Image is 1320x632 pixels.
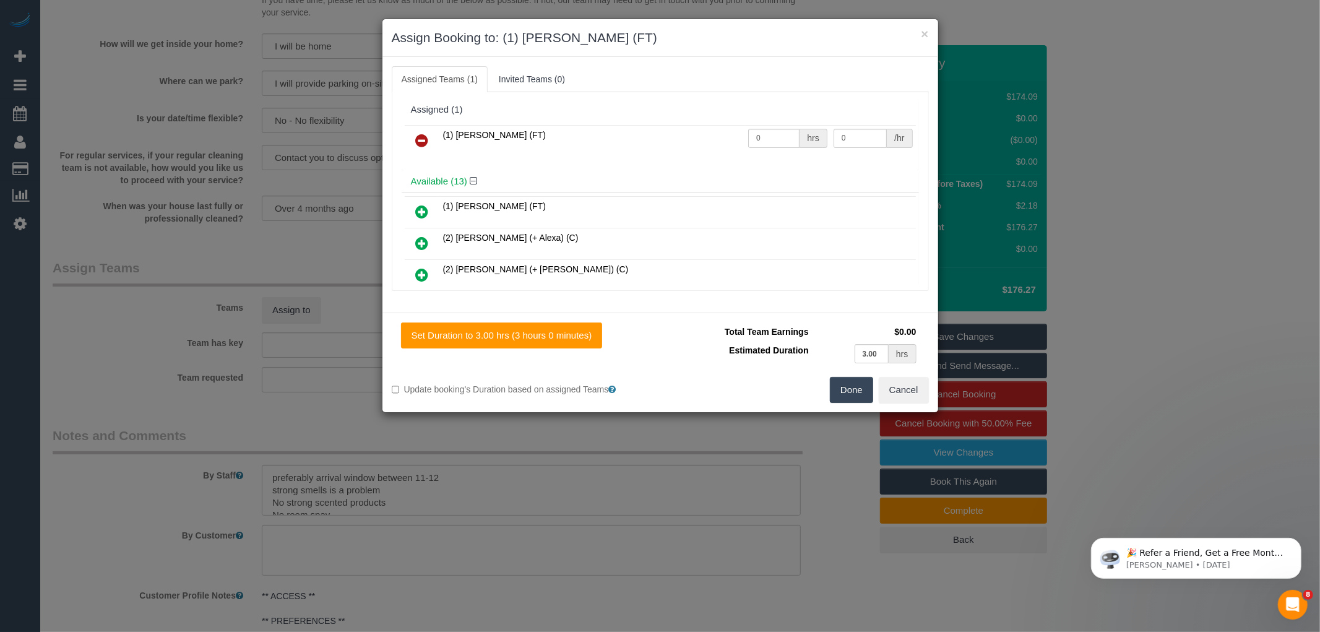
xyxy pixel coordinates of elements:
[887,129,912,148] div: /hr
[411,105,910,115] div: Assigned (1)
[392,386,400,394] input: Update booking's Duration based on assigned Teams
[443,201,546,211] span: (1) [PERSON_NAME] (FT)
[1303,590,1313,600] span: 8
[411,176,910,187] h4: Available (13)
[401,322,603,348] button: Set Duration to 3.00 hrs (3 hours 0 minutes)
[670,322,812,341] td: Total Team Earnings
[879,377,929,403] button: Cancel
[812,322,920,341] td: $0.00
[489,66,575,92] a: Invited Teams (0)
[54,48,214,59] p: Message from Ellie, sent 3d ago
[729,345,808,355] span: Estimated Duration
[889,344,916,363] div: hrs
[443,233,579,243] span: (2) [PERSON_NAME] (+ Alexa) (C)
[392,383,651,396] label: Update booking's Duration based on assigned Teams
[392,28,929,47] h3: Assign Booking to: (1) [PERSON_NAME] (FT)
[392,66,488,92] a: Assigned Teams (1)
[830,377,873,403] button: Done
[443,130,546,140] span: (1) [PERSON_NAME] (FT)
[1278,590,1308,620] iframe: Intercom live chat
[54,36,212,169] span: 🎉 Refer a Friend, Get a Free Month! 🎉 Love Automaid? Share the love! When you refer a friend who ...
[1072,512,1320,599] iframe: Intercom notifications message
[443,264,629,274] span: (2) [PERSON_NAME] (+ [PERSON_NAME]) (C)
[921,27,928,40] button: ×
[800,129,827,148] div: hrs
